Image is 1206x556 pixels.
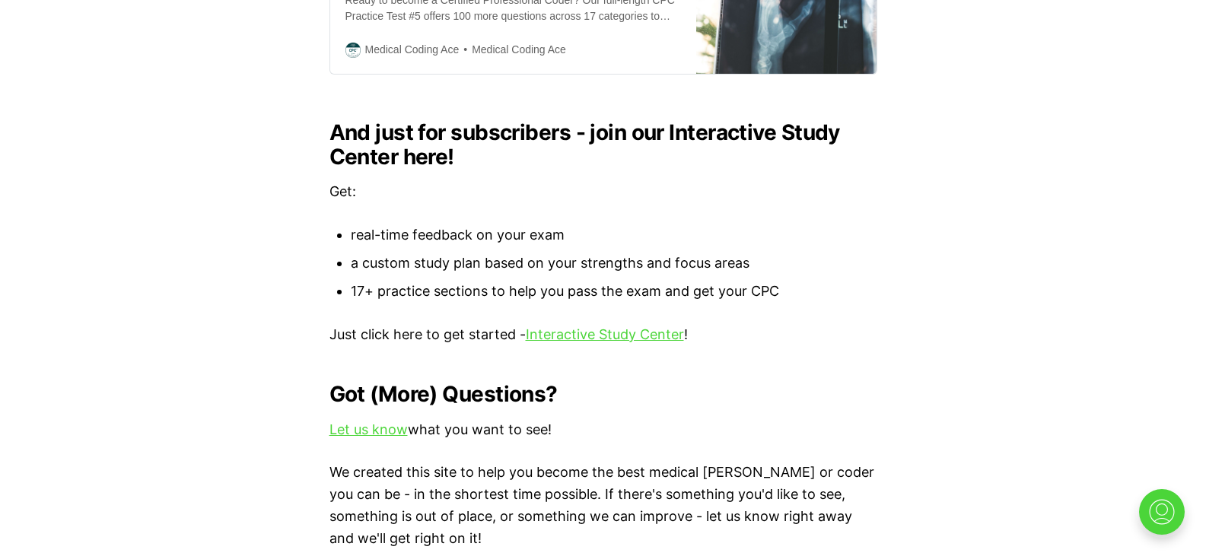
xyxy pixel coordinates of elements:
[329,324,877,346] p: Just click here to get started - !
[329,419,877,441] p: what you want to see!
[351,281,877,303] li: 17+ practice sections to help you pass the exam and get your CPC
[526,326,684,342] a: Interactive Study Center
[351,253,877,275] li: a custom study plan based on your strengths and focus areas
[365,41,460,58] span: Medical Coding Ace
[329,462,877,549] p: We created this site to help you become the best medical [PERSON_NAME] or coder you can be - in t...
[329,120,877,169] h2: And just for subscribers - join our Interactive Study Center here!
[329,382,877,406] h2: Got (More) Questions?
[459,41,566,59] span: Medical Coding Ace
[329,421,408,437] a: Let us know
[1126,481,1206,556] iframe: portal-trigger
[351,224,877,246] li: real-time feedback on your exam
[329,181,877,203] p: Get:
